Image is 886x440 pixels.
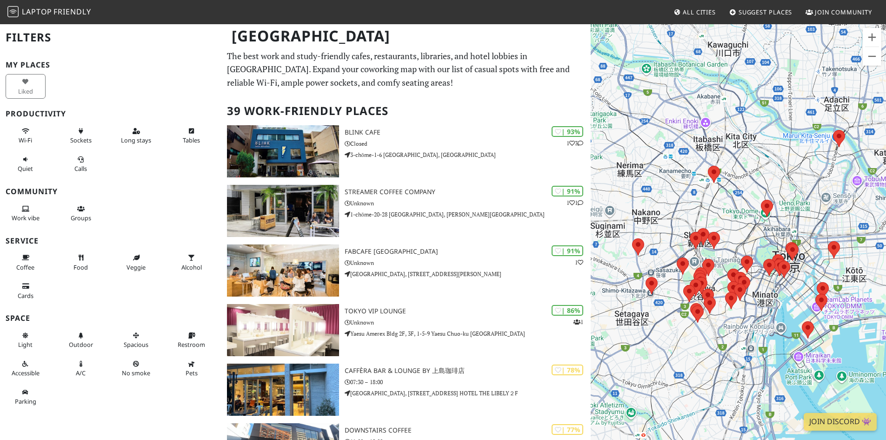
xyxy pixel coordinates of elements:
[6,109,216,118] h3: Productivity
[116,356,156,381] button: No smoke
[575,258,583,267] p: 1
[863,47,881,66] button: Küçült
[552,126,583,137] div: | 93%
[224,23,589,49] h1: [GEOGRAPHIC_DATA]
[345,307,591,315] h3: Tokyo VIP Lounge
[227,304,339,356] img: Tokyo VIP Lounge
[12,214,40,222] span: People working
[69,340,93,349] span: Outdoor area
[552,186,583,196] div: | 91%
[6,187,216,196] h3: Community
[61,152,101,176] button: Calls
[227,185,339,237] img: Streamer Coffee Company
[12,369,40,377] span: Accessible
[121,136,151,144] span: Long stays
[6,23,216,52] h2: Filters
[573,318,583,326] p: 1
[345,318,591,327] p: Unknown
[6,278,46,303] button: Cards
[566,139,583,148] p: 1 3
[61,201,101,226] button: Groups
[61,356,101,381] button: A/C
[124,340,148,349] span: Spacious
[345,150,591,159] p: 3-chōme-1-6 [GEOGRAPHIC_DATA], [GEOGRAPHIC_DATA]
[345,139,591,148] p: Closed
[172,328,212,352] button: Restroom
[345,270,591,278] p: [GEOGRAPHIC_DATA], [STREET_ADDRESS][PERSON_NAME]
[116,250,156,275] button: Veggie
[802,4,876,20] a: Join Community
[227,97,585,125] h2: 39 Work-Friendly Places
[6,314,216,323] h3: Space
[6,123,46,148] button: Wi-Fi
[178,340,205,349] span: Restroom
[186,369,198,377] span: Pet friendly
[345,329,591,338] p: Yaesu Amerex Bldg 2F, 3F, 1-5-9 Yaesu Chuo-ku [GEOGRAPHIC_DATA]
[345,248,591,256] h3: FabCafe [GEOGRAPHIC_DATA]
[221,304,591,356] a: Tokyo VIP Lounge | 86% 1 Tokyo VIP Lounge Unknown Yaesu Amerex Bldg 2F, 3F, 1-5-9 Yaesu Chuo-ku [...
[172,123,212,148] button: Tables
[116,123,156,148] button: Long stays
[552,305,583,316] div: | 86%
[16,263,34,271] span: Coffee
[70,136,92,144] span: Power sockets
[116,328,156,352] button: Spacious
[61,328,101,352] button: Outdoor
[670,4,719,20] a: All Cities
[227,49,585,89] p: The best work and study-friendly cafes, restaurants, libraries, and hotel lobbies in [GEOGRAPHIC_...
[183,136,200,144] span: Work-friendly tables
[6,152,46,176] button: Quiet
[552,245,583,256] div: | 91%
[172,250,212,275] button: Alcohol
[227,244,339,297] img: FabCafe Tokyo
[345,367,591,375] h3: CAFFÈRA BAR & LOUNGE by 上島珈琲店
[221,244,591,297] a: FabCafe Tokyo | 91% 1 FabCafe [GEOGRAPHIC_DATA] Unknown [GEOGRAPHIC_DATA], [STREET_ADDRESS][PERSO...
[683,8,716,16] span: All Cities
[227,364,339,416] img: CAFFÈRA BAR & LOUNGE by 上島珈琲店
[815,8,872,16] span: Join Community
[345,426,591,434] h3: DOWNSTAIRS COFFEE
[127,263,146,271] span: Veggie
[566,198,583,207] p: 1 1
[345,389,591,398] p: [GEOGRAPHIC_DATA], [STREET_ADDRESS] HOTEL THE LIBELY２F
[345,258,591,267] p: Unknown
[345,188,591,196] h3: Streamer Coffee Company
[345,378,591,386] p: 07:30 – 18:00
[6,385,46,409] button: Parking
[345,199,591,208] p: Unknown
[221,185,591,237] a: Streamer Coffee Company | 91% 11 Streamer Coffee Company Unknown 1-chōme-20-28 [GEOGRAPHIC_DATA],...
[122,369,150,377] span: Smoke free
[18,164,33,173] span: Quiet
[172,356,212,381] button: Pets
[18,340,33,349] span: Natural light
[6,328,46,352] button: Light
[863,28,881,47] button: Büyüt
[6,237,216,245] h3: Service
[6,61,216,69] h3: My Places
[61,123,101,148] button: Sockets
[552,365,583,375] div: | 78%
[804,413,877,431] a: Join Discord 👾
[73,263,88,271] span: Food
[739,8,793,16] span: Suggest Places
[345,210,591,219] p: 1-chōme-20-28 [GEOGRAPHIC_DATA], [PERSON_NAME][GEOGRAPHIC_DATA]
[221,125,591,177] a: BLINK Cafe | 93% 13 BLINK Cafe Closed 3-chōme-1-6 [GEOGRAPHIC_DATA], [GEOGRAPHIC_DATA]
[7,4,91,20] a: LaptopFriendly LaptopFriendly
[61,250,101,275] button: Food
[74,164,87,173] span: Video/audio calls
[53,7,91,17] span: Friendly
[7,6,19,17] img: LaptopFriendly
[71,214,91,222] span: Group tables
[181,263,202,271] span: Alcohol
[22,7,52,17] span: Laptop
[76,369,86,377] span: Air conditioned
[221,364,591,416] a: CAFFÈRA BAR & LOUNGE by 上島珈琲店 | 78% CAFFÈRA BAR & LOUNGE by 上島珈琲店 07:30 – 18:00 [GEOGRAPHIC_DATA]...
[552,424,583,435] div: | 77%
[19,136,32,144] span: Stable Wi-Fi
[6,250,46,275] button: Coffee
[6,356,46,381] button: Accessible
[6,201,46,226] button: Work vibe
[227,125,339,177] img: BLINK Cafe
[726,4,796,20] a: Suggest Places
[18,291,33,300] span: Credit cards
